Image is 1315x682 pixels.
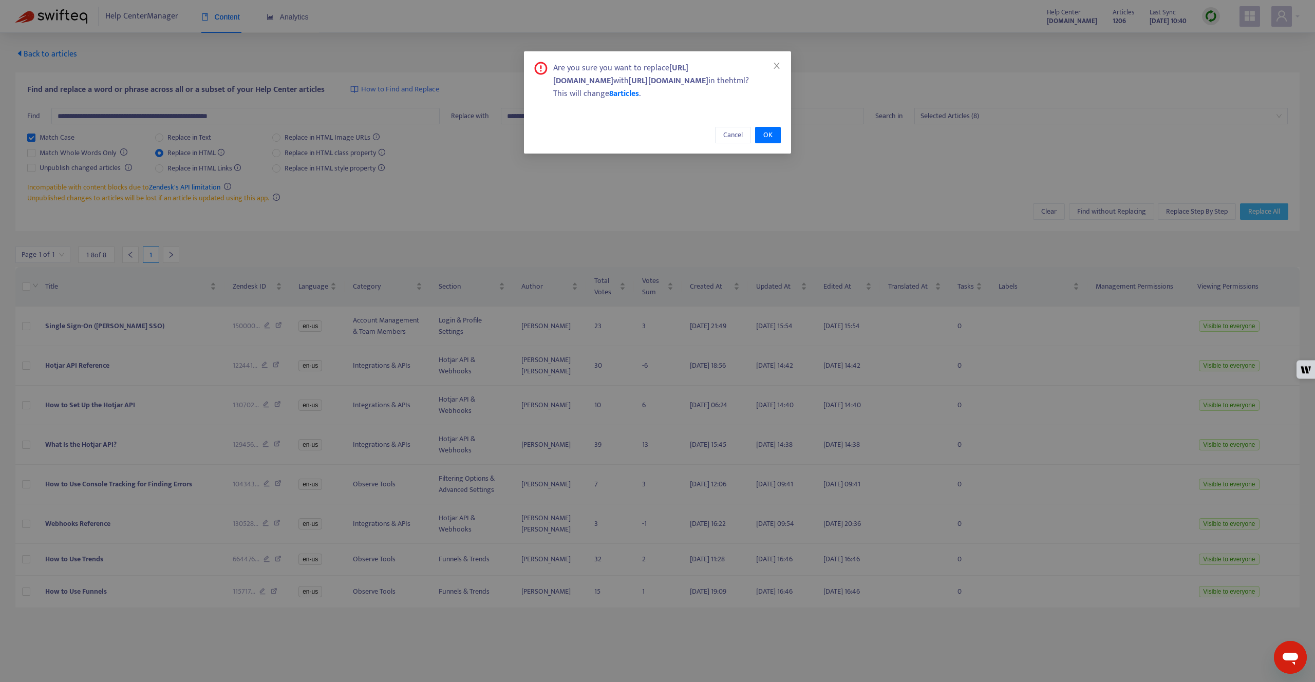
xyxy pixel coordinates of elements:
[755,127,781,143] button: OK
[771,60,782,71] button: Close
[715,127,751,143] button: Cancel
[553,62,781,87] div: Are you sure you want to replace with in the html ?
[629,74,708,88] b: [URL][DOMAIN_NAME]
[1274,641,1307,674] iframe: Button to launch messaging window
[723,129,743,141] span: Cancel
[553,87,781,100] div: This will change .
[609,87,639,101] span: 8 articles
[553,61,688,88] b: [URL][DOMAIN_NAME]
[773,62,781,70] span: close
[763,129,773,141] span: OK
